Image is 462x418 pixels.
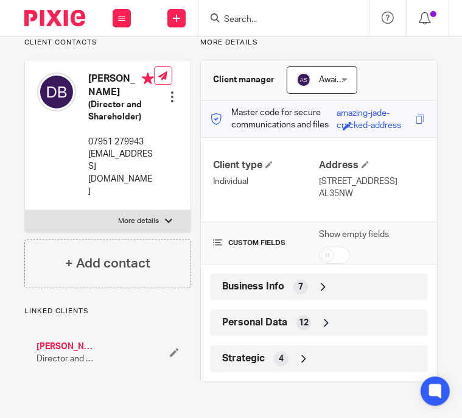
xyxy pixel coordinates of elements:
[319,159,425,172] h4: Address
[37,341,94,353] a: [PERSON_NAME] Planning Services Limited
[37,353,94,365] span: Director and Shareholder
[222,316,287,329] span: Personal Data
[213,238,319,248] h4: CUSTOM FIELDS
[142,73,154,85] i: Primary
[296,73,311,87] img: svg%3E
[299,317,309,329] span: 12
[37,73,76,112] img: svg%3E
[298,281,303,293] span: 7
[65,254,150,273] h4: + Add contact
[319,175,425,188] p: [STREET_ADDRESS]
[213,74,275,86] h3: Client manager
[88,136,154,148] p: 07951 279943
[88,73,154,99] h4: [PERSON_NAME]
[200,38,438,48] p: More details
[319,188,425,200] p: AL35NW
[319,228,389,241] label: Show empty fields
[213,175,319,188] p: Individual
[88,99,154,124] h5: (Director and Shareholder)
[118,216,159,226] p: More details
[279,353,284,365] span: 4
[213,159,319,172] h4: Client type
[319,76,390,84] span: Awaiting Signature
[222,352,265,365] span: Strategic
[210,107,337,132] p: Master code for secure communications and files
[24,38,191,48] p: Client contacts
[222,280,284,293] span: Business Info
[24,10,85,26] img: Pixie
[337,107,413,121] div: amazing-jade-cracked-address
[88,148,154,197] p: [EMAIL_ADDRESS][DOMAIN_NAME]
[223,15,332,26] input: Search
[24,306,191,316] p: Linked clients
